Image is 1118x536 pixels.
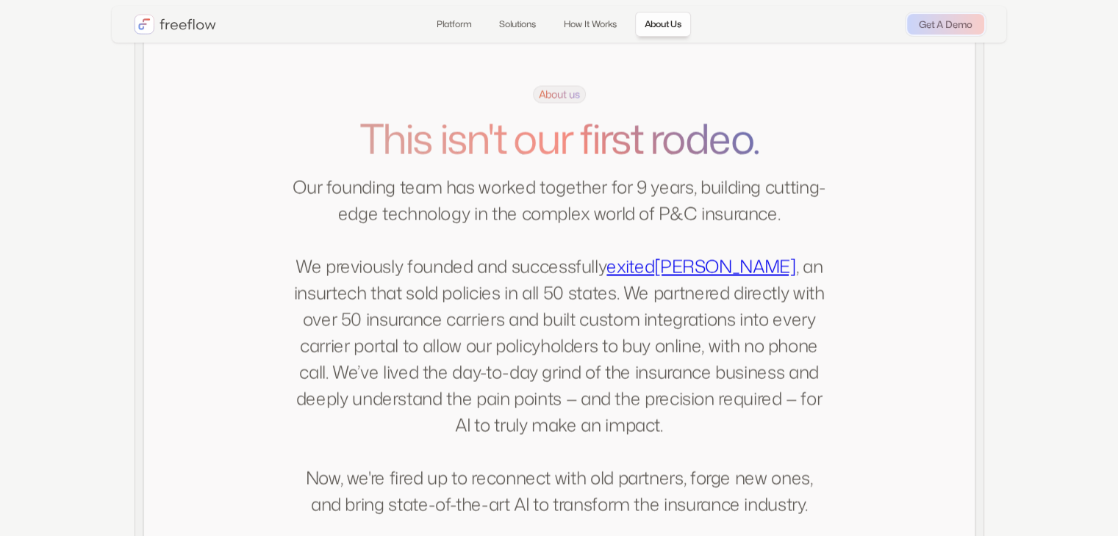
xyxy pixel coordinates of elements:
a: About Us [635,12,691,37]
a: Platform [427,12,481,37]
a: exited [606,254,654,279]
a: How It Works [554,12,626,37]
a: [PERSON_NAME] [654,254,795,279]
p: Our founding team has worked together for 9 years, building cutting-edge technology in the comple... [292,174,827,518]
h1: This isn't our first rodeo. [292,115,827,162]
a: home [134,14,216,35]
span: About us [533,86,586,104]
a: Get A Demo [907,14,984,35]
a: Solutions [490,12,545,37]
